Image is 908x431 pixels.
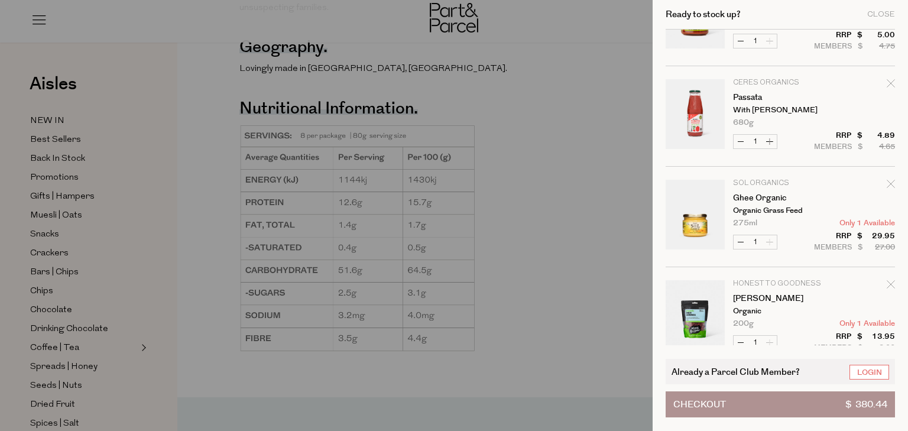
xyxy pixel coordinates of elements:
[733,119,754,127] span: 680g
[672,365,800,378] span: Already a Parcel Club Member?
[733,79,825,86] p: Ceres Organics
[845,392,887,417] span: $ 380.44
[748,34,763,48] input: QTY Leve Salsa
[666,391,895,417] button: Checkout$ 380.44
[839,219,895,227] span: Only 1 Available
[887,178,895,194] div: Remove Ghee Organic
[673,392,726,417] span: Checkout
[887,278,895,294] div: Remove Goji Berries
[733,93,825,102] a: Passata
[733,194,825,202] a: Ghee Organic
[666,10,741,19] h2: Ready to stock up?
[849,365,889,380] a: Login
[733,320,754,328] span: 200g
[733,207,825,215] p: Organic Grass Feed
[887,77,895,93] div: Remove Passata
[748,235,763,249] input: QTY Ghee Organic
[867,11,895,18] div: Close
[839,320,895,328] span: Only 1 Available
[733,180,825,187] p: Sol Organics
[733,280,825,287] p: Honest to Goodness
[733,294,825,303] a: [PERSON_NAME]
[733,106,825,114] p: With [PERSON_NAME]
[748,336,763,349] input: QTY Goji Berries
[733,307,825,315] p: Organic
[733,219,757,227] span: 275ml
[748,135,763,148] input: QTY Passata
